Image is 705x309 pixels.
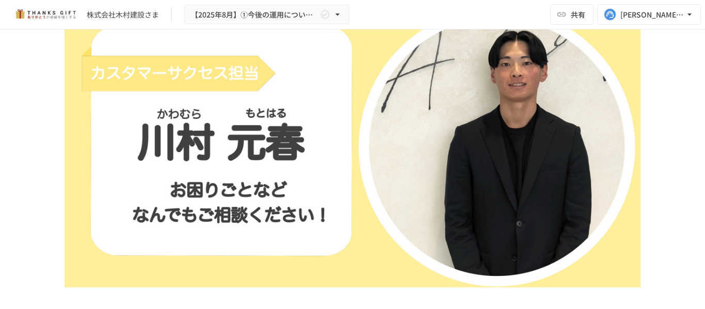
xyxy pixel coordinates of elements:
[184,5,349,25] button: 【2025年8月】①今後の運用についてのご案内/THANKS GIFTキックオフMTG
[620,8,684,21] div: [PERSON_NAME][EMAIL_ADDRESS][DOMAIN_NAME]
[87,9,159,20] div: 株式会社木村建設さま
[191,8,318,21] span: 【2025年8月】①今後の運用についてのご案内/THANKS GIFTキックオフMTG
[550,4,594,25] button: 共有
[12,6,78,23] img: mMP1OxWUAhQbsRWCurg7vIHe5HqDpP7qZo7fRoNLXQh
[571,9,585,20] span: 共有
[598,4,701,25] button: [PERSON_NAME][EMAIL_ADDRESS][DOMAIN_NAME]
